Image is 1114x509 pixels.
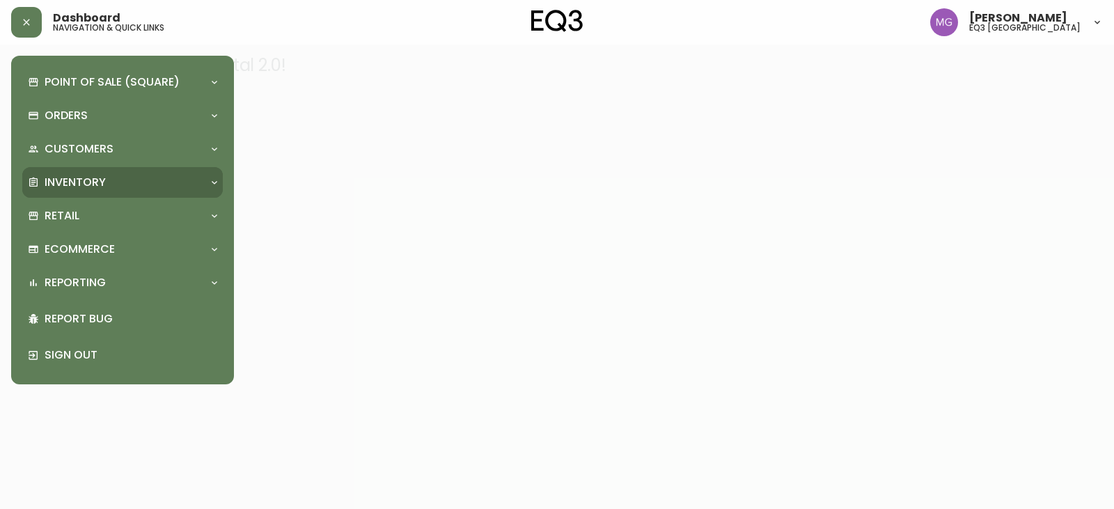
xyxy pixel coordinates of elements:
p: Orders [45,108,88,123]
div: Orders [22,100,223,131]
div: Ecommerce [22,234,223,265]
div: Sign Out [22,337,223,373]
p: Point of Sale (Square) [45,75,180,90]
h5: eq3 [GEOGRAPHIC_DATA] [969,24,1081,32]
img: de8837be2a95cd31bb7c9ae23fe16153 [930,8,958,36]
div: Report Bug [22,301,223,337]
div: Retail [22,201,223,231]
p: Inventory [45,175,106,190]
span: [PERSON_NAME] [969,13,1067,24]
img: logo [531,10,583,32]
span: Dashboard [53,13,120,24]
p: Ecommerce [45,242,115,257]
p: Retail [45,208,79,224]
div: Customers [22,134,223,164]
p: Reporting [45,275,106,290]
p: Customers [45,141,113,157]
p: Report Bug [45,311,217,327]
div: Point of Sale (Square) [22,67,223,97]
h5: navigation & quick links [53,24,164,32]
p: Sign Out [45,347,217,363]
div: Reporting [22,267,223,298]
div: Inventory [22,167,223,198]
